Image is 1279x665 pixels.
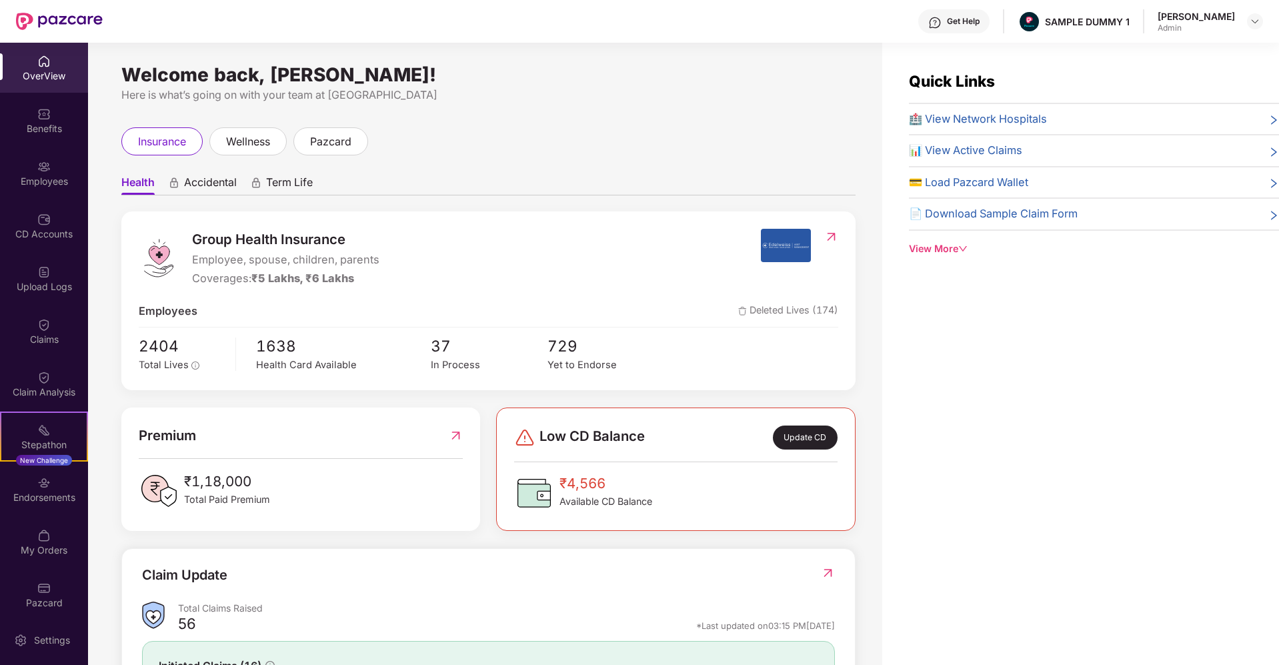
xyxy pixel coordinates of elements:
div: Here is what’s going on with your team at [GEOGRAPHIC_DATA] [121,87,856,103]
span: ₹4,566 [559,473,652,494]
img: Pazcare_Alternative_logo-01-01.png [1020,12,1039,31]
div: Yet to Endorse [547,358,664,373]
img: svg+xml;base64,PHN2ZyBpZD0iQ2xhaW0iIHhtbG5zPSJodHRwOi8vd3d3LnczLm9yZy8yMDAwL3N2ZyIgd2lkdGg9IjIwIi... [37,371,51,384]
div: animation [250,177,262,189]
img: logo [139,238,179,278]
div: Health Card Available [256,358,431,373]
div: 56 [178,614,196,637]
span: Low CD Balance [539,426,645,450]
span: Total Paid Premium [184,492,270,507]
div: Coverages: [192,270,379,287]
img: RedirectIcon [449,425,463,446]
img: svg+xml;base64,PHN2ZyBpZD0iQ0RfQWNjb3VudHMiIGRhdGEtbmFtZT0iQ0QgQWNjb3VudHMiIHhtbG5zPSJodHRwOi8vd3... [37,213,51,226]
div: Admin [1158,23,1235,33]
span: Employees [139,303,197,320]
img: svg+xml;base64,PHN2ZyBpZD0iTXlfT3JkZXJzIiBkYXRhLW5hbWU9Ik15IE9yZGVycyIgeG1sbnM9Imh0dHA6Ly93d3cudz... [37,529,51,542]
img: PaidPremiumIcon [139,471,179,511]
img: svg+xml;base64,PHN2ZyBpZD0iRW5kb3JzZW1lbnRzIiB4bWxucz0iaHR0cDovL3d3dy53My5vcmcvMjAwMC9zdmciIHdpZH... [37,476,51,490]
img: RedirectIcon [821,566,835,580]
img: svg+xml;base64,PHN2ZyBpZD0iRW1wbG95ZWVzIiB4bWxucz0iaHR0cDovL3d3dy53My5vcmcvMjAwMC9zdmciIHdpZHRoPS... [37,160,51,173]
span: insurance [138,133,186,150]
span: 💳 Load Pazcard Wallet [909,174,1028,191]
img: svg+xml;base64,PHN2ZyBpZD0iUGF6Y2FyZCIgeG1sbnM9Imh0dHA6Ly93d3cudzMub3JnLzIwMDAvc3ZnIiB3aWR0aD0iMj... [37,582,51,595]
span: Employee, spouse, children, parents [192,251,379,269]
span: Total Lives [139,359,189,371]
span: Accidental [184,175,237,195]
span: 1638 [256,334,431,358]
img: svg+xml;base64,PHN2ZyBpZD0iVXBsb2FkX0xvZ3MiIGRhdGEtbmFtZT0iVXBsb2FkIExvZ3MiIHhtbG5zPSJodHRwOi8vd3... [37,265,51,279]
img: New Pazcare Logo [16,13,103,30]
img: insurerIcon [761,229,811,262]
span: Quick Links [909,72,995,90]
span: info-circle [191,362,199,370]
span: Available CD Balance [559,494,652,509]
div: Stepathon [1,438,87,452]
img: svg+xml;base64,PHN2ZyBpZD0iRGFuZ2VyLTMyeDMyIiB4bWxucz0iaHR0cDovL3d3dy53My5vcmcvMjAwMC9zdmciIHdpZH... [514,427,535,448]
span: 729 [547,334,664,358]
span: 37 [431,334,547,358]
img: deleteIcon [738,307,747,315]
img: svg+xml;base64,PHN2ZyBpZD0iQ2xhaW0iIHhtbG5zPSJodHRwOi8vd3d3LnczLm9yZy8yMDAwL3N2ZyIgd2lkdGg9IjIwIi... [37,318,51,331]
span: 2404 [139,334,226,358]
img: svg+xml;base64,PHN2ZyB4bWxucz0iaHR0cDovL3d3dy53My5vcmcvMjAwMC9zdmciIHdpZHRoPSIyMSIgaGVpZ2h0PSIyMC... [37,424,51,437]
span: down [958,244,968,253]
span: right [1268,208,1279,223]
img: svg+xml;base64,PHN2ZyBpZD0iRHJvcGRvd24tMzJ4MzIiIHhtbG5zPSJodHRwOi8vd3d3LnczLm9yZy8yMDAwL3N2ZyIgd2... [1250,16,1260,27]
div: Get Help [947,16,980,27]
span: pazcard [310,133,351,150]
span: right [1268,113,1279,128]
span: Deleted Lives (174) [738,303,838,320]
span: right [1268,145,1279,159]
div: *Last updated on 03:15 PM[DATE] [696,620,835,632]
span: ₹5 Lakhs, ₹6 Lakhs [251,271,354,285]
span: right [1268,177,1279,191]
div: New Challenge [16,455,72,466]
img: CDBalanceIcon [514,473,554,513]
div: Update CD [773,426,838,450]
div: animation [168,177,180,189]
div: Total Claims Raised [178,602,835,614]
span: Health [121,175,155,195]
div: SAMPLE DUMMY 1 [1045,15,1130,28]
div: [PERSON_NAME] [1158,10,1235,23]
img: svg+xml;base64,PHN2ZyBpZD0iU2V0dGluZy0yMHgyMCIgeG1sbnM9Imh0dHA6Ly93d3cudzMub3JnLzIwMDAvc3ZnIiB3aW... [14,634,27,647]
span: 🏥 View Network Hospitals [909,111,1047,128]
div: In Process [431,358,547,373]
span: 📄 Download Sample Claim Form [909,205,1078,223]
img: svg+xml;base64,PHN2ZyBpZD0iSG9tZSIgeG1sbnM9Imh0dHA6Ly93d3cudzMub3JnLzIwMDAvc3ZnIiB3aWR0aD0iMjAiIG... [37,55,51,68]
span: ₹1,18,000 [184,471,270,492]
div: Claim Update [142,565,227,586]
img: svg+xml;base64,PHN2ZyBpZD0iQmVuZWZpdHMiIHhtbG5zPSJodHRwOi8vd3d3LnczLm9yZy8yMDAwL3N2ZyIgd2lkdGg9Ij... [37,107,51,121]
img: svg+xml;base64,PHN2ZyBpZD0iSGVscC0zMngzMiIgeG1sbnM9Imh0dHA6Ly93d3cudzMub3JnLzIwMDAvc3ZnIiB3aWR0aD... [928,16,942,29]
span: 📊 View Active Claims [909,142,1022,159]
span: wellness [226,133,270,150]
div: Settings [30,634,74,647]
div: Welcome back, [PERSON_NAME]! [121,69,856,80]
div: View More [909,241,1279,256]
img: RedirectIcon [824,230,838,243]
span: Term Life [266,175,313,195]
span: Premium [139,425,196,446]
span: Group Health Insurance [192,229,379,250]
img: ClaimsSummaryIcon [142,602,165,629]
